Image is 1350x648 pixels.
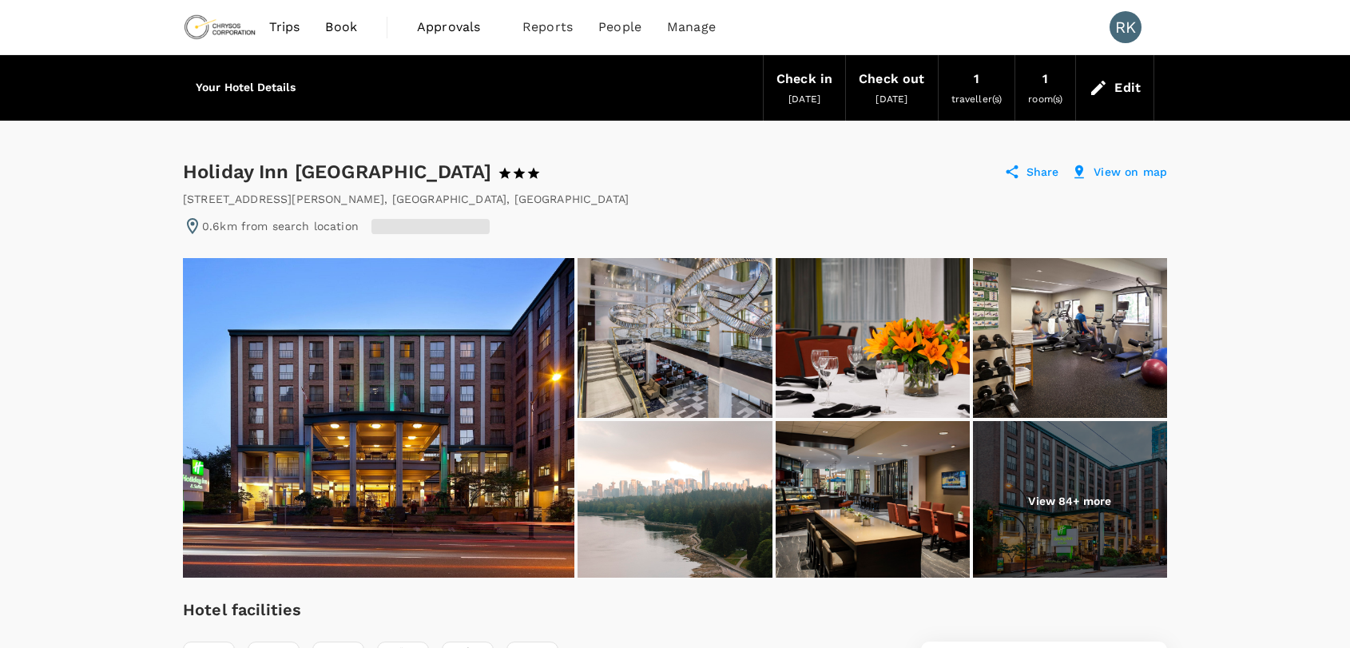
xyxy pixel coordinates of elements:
[1114,77,1141,99] div: Edit
[183,159,570,185] div: Holiday Inn [GEOGRAPHIC_DATA]
[788,93,820,105] span: [DATE]
[183,191,629,207] div: [STREET_ADDRESS][PERSON_NAME] , [GEOGRAPHIC_DATA] , [GEOGRAPHIC_DATA]
[522,18,573,37] span: Reports
[417,18,497,37] span: Approvals
[859,68,924,90] div: Check out
[325,18,357,37] span: Book
[776,421,970,581] img: Enjoy UnWind West Coast Social restaurant for casual dining onsite
[1094,164,1167,180] p: View on map
[183,258,574,578] img: Welcome to the Holiday Inn & Suites Vancouver Downtown!
[667,18,716,37] span: Manage
[973,258,1167,418] img: Fully equipped Fitness Room to stay on track with your workouts
[776,258,970,418] img: Celebrate weddings in Vancouver at Holiday Inn Vancouver Downtown
[183,10,256,45] img: Chrysos Corporation
[973,421,1167,581] img: Holiday Inn Suites Vancouver Downtown Exterior Full
[578,421,772,581] img: Stroll along the Stanley Park Seawall near our hotel.
[1026,164,1059,180] p: Share
[196,79,296,97] h6: Your Hotel Details
[578,258,772,418] img: Spectacular light installation over lobby Holiday Inn Vancouver
[776,68,832,90] div: Check in
[1110,11,1142,43] div: RK
[1028,493,1111,509] p: View 84+ more
[1028,93,1062,105] span: room(s)
[1042,68,1048,90] div: 1
[202,218,359,234] p: 0.6km from search location
[974,68,979,90] div: 1
[598,18,641,37] span: People
[269,18,300,37] span: Trips
[951,93,1003,105] span: traveller(s)
[876,93,907,105] span: [DATE]
[183,597,644,622] h6: Hotel facilities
